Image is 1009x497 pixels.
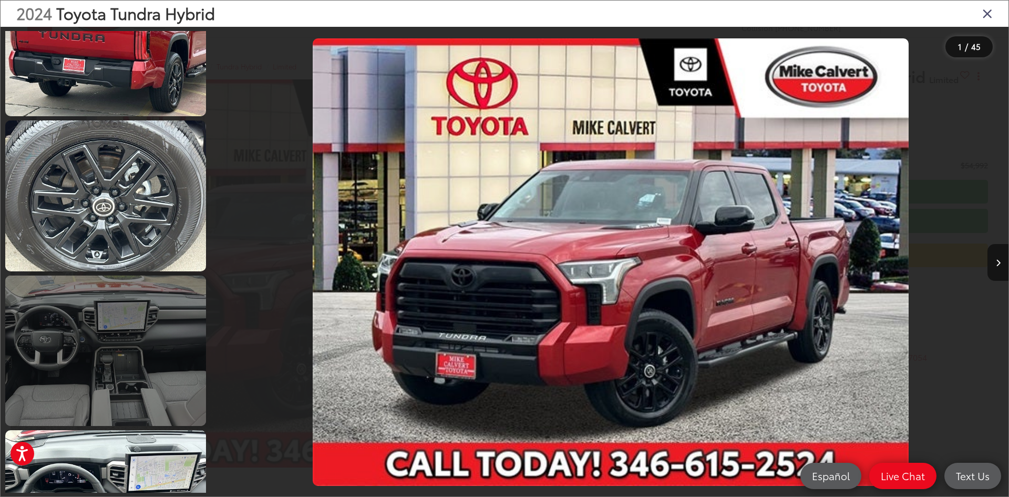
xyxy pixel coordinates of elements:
img: 2024 Toyota Tundra Hybrid Limited [3,119,208,272]
a: Live Chat [869,463,936,489]
span: 45 [971,40,981,52]
span: Live Chat [876,469,930,482]
span: / [964,43,969,50]
span: Español [807,469,855,482]
a: Text Us [944,463,1001,489]
span: Toyota Tundra Hybrid [56,2,215,24]
span: 1 [958,40,962,52]
a: Español [800,463,861,489]
button: Next image [987,244,1008,281]
span: Text Us [951,469,995,482]
div: 2024 Toyota Tundra Hybrid Limited 0 [213,38,1008,486]
i: Close gallery [982,6,993,20]
span: 2024 [16,2,52,24]
img: 2024 Toyota Tundra Hybrid Limited [313,38,909,486]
